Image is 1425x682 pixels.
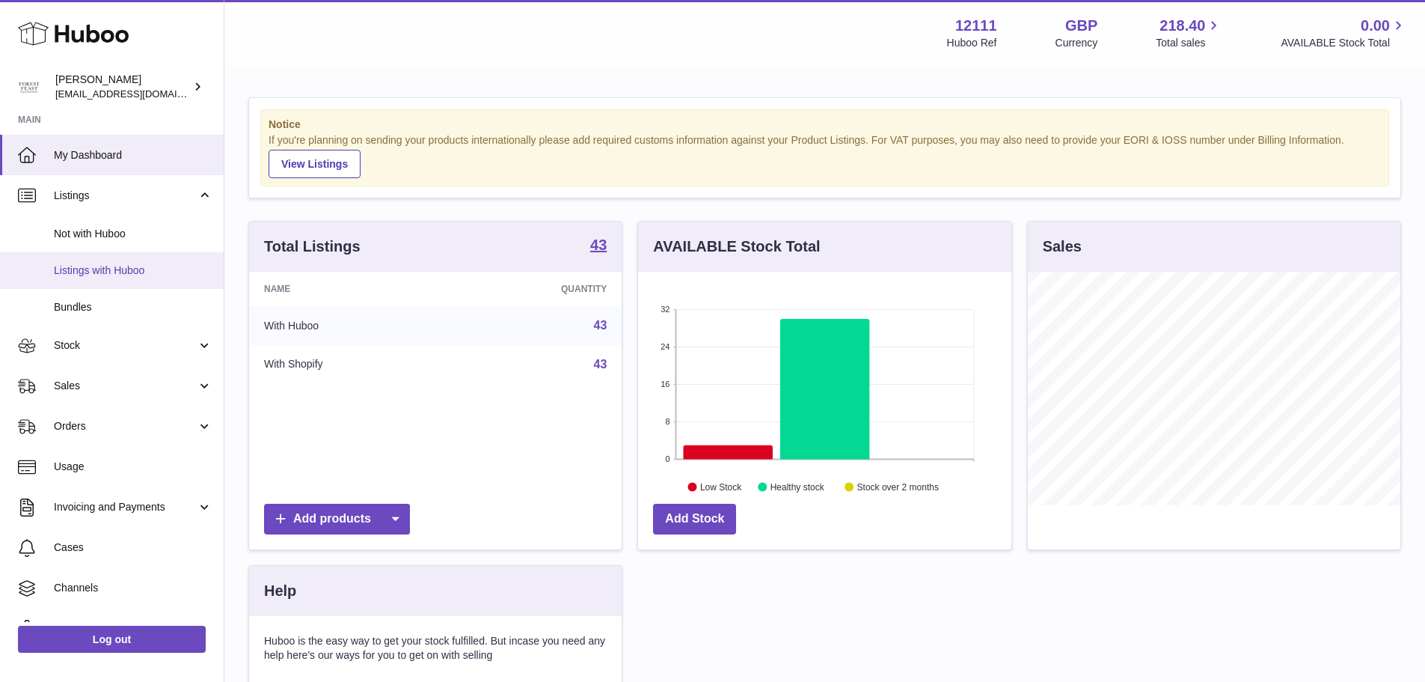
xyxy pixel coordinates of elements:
th: Quantity [450,272,622,306]
a: 218.40 Total sales [1156,16,1222,50]
a: 0.00 AVAILABLE Stock Total [1281,16,1407,50]
strong: 12111 [955,16,997,36]
span: My Dashboard [54,148,212,162]
a: Add products [264,504,410,535]
th: Name [249,272,450,306]
span: Listings [54,189,197,203]
span: Stock [54,338,197,353]
div: If you're planning on sending your products internationally please add required customs informati... [269,133,1381,178]
a: Log out [18,626,206,653]
span: Sales [54,379,197,393]
td: With Huboo [249,306,450,345]
span: 0.00 [1361,16,1390,36]
span: Usage [54,460,212,474]
span: Listings with Huboo [54,264,212,278]
span: 218.40 [1159,16,1205,36]
span: Invoicing and Payments [54,500,197,514]
a: Add Stock [653,504,736,535]
h3: Help [264,581,296,601]
strong: GBP [1065,16,1097,36]
p: Huboo is the easy way to get your stock fulfilled. But incase you need any help here's our ways f... [264,634,607,663]
text: 16 [661,380,670,389]
div: Huboo Ref [947,36,997,50]
img: internalAdmin-12111@internal.huboo.com [18,76,40,98]
text: Low Stock [700,481,742,492]
h3: Sales [1043,237,1082,257]
a: 43 [594,358,607,371]
span: Cases [54,541,212,555]
span: [EMAIL_ADDRESS][DOMAIN_NAME] [55,88,220,100]
a: View Listings [269,150,361,178]
td: With Shopify [249,345,450,384]
text: Healthy stock [770,481,825,492]
text: 24 [661,342,670,351]
div: [PERSON_NAME] [55,73,190,101]
span: Orders [54,419,197,433]
strong: 43 [590,237,607,252]
text: 0 [666,454,670,463]
strong: Notice [269,118,1381,132]
text: Stock over 2 months [857,481,939,492]
span: Total sales [1156,36,1222,50]
h3: Total Listings [264,237,361,257]
span: Channels [54,581,212,595]
text: 32 [661,305,670,314]
span: Not with Huboo [54,227,212,241]
text: 8 [666,417,670,426]
span: Settings [54,621,212,636]
a: 43 [594,319,607,332]
a: 43 [590,237,607,255]
h3: AVAILABLE Stock Total [653,237,820,257]
span: AVAILABLE Stock Total [1281,36,1407,50]
div: Currency [1055,36,1098,50]
span: Bundles [54,300,212,314]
